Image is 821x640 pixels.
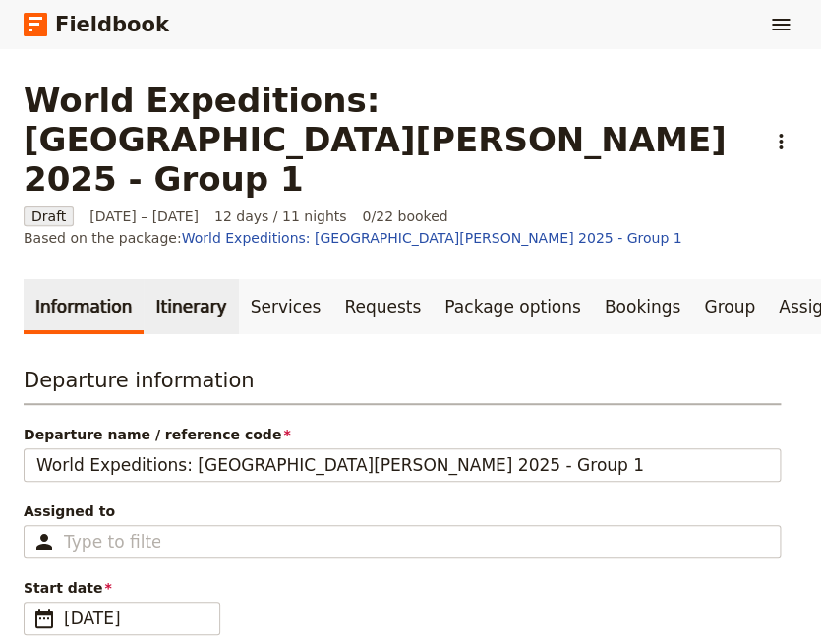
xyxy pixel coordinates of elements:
span: Based on the package: [24,228,681,248]
h3: Departure information [24,366,781,405]
span: [DATE] [64,607,207,630]
span: Assigned to [24,501,781,521]
button: Actions [764,125,797,158]
h1: World Expeditions: [GEOGRAPHIC_DATA][PERSON_NAME] 2025 - Group 1 [24,81,752,199]
span: 0/22 booked [362,206,447,226]
button: Show menu [764,8,797,41]
input: Departure name / reference code [24,448,781,482]
a: Fieldbook [24,8,169,41]
a: Requests [332,279,433,334]
span: 12 days / 11 nights [214,206,347,226]
a: Services [239,279,333,334]
a: World Expeditions: [GEOGRAPHIC_DATA][PERSON_NAME] 2025 - Group 1 [182,230,682,246]
span: [DATE] – [DATE] [89,206,199,226]
span: Start date [24,578,781,598]
span: Departure name / reference code [24,425,781,444]
a: Package options [433,279,592,334]
a: Group [692,279,767,334]
span: Draft [24,206,74,226]
a: Information [24,279,144,334]
a: Itinerary [144,279,238,334]
span: ​ [32,607,56,630]
input: Assigned to [64,530,160,553]
a: Bookings [593,279,692,334]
